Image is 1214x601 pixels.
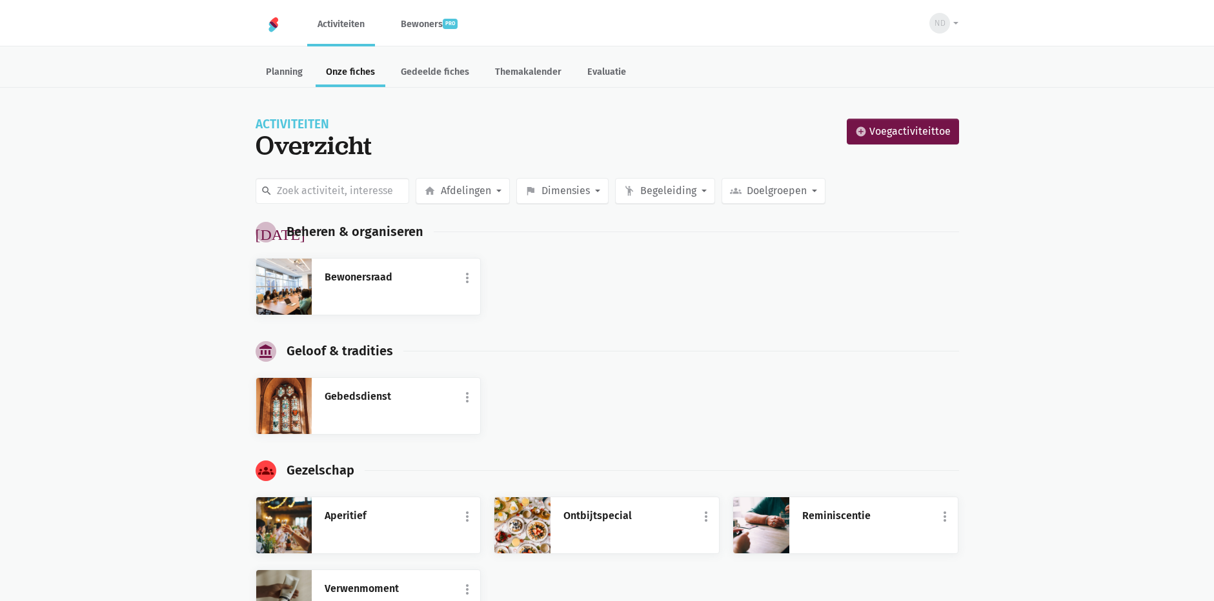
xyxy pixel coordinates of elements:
i: groups [730,185,742,197]
a: Ontbijtspecial [563,507,706,524]
i: add_circle [855,126,867,137]
a: Bewonersraad [325,269,467,286]
img: rPdWm4GSsqfFZwnVTxrvjKp27YVkvH25onFZnXhS.jpg [256,378,312,434]
span: ND [935,17,946,30]
i: [DATE] [256,224,305,240]
a: Onze fiches [316,59,385,87]
input: Zoek activiteit, interesse [256,178,410,204]
h5: Beheren & organiseren [287,224,423,239]
a: Bewonerspro [390,3,468,46]
i: groups [258,463,274,478]
i: search [261,185,272,197]
a: Planning [256,59,313,87]
i: home [424,185,436,197]
span: Doelgroepen [747,182,807,199]
span: Dimensies [541,182,590,199]
a: Themakalender [485,59,572,87]
img: i2gIeoHDGoVbCN979yXzcQLNNHkUyUlZym38qavi.jpg [733,497,789,553]
button: groups Doelgroepen [722,178,825,204]
img: Home [266,17,281,32]
div: Overzicht [256,130,372,160]
a: Reminiscentie [802,507,945,524]
span: activiteit [892,125,935,137]
img: oUga5xL1dISAHSYTbD1IYGzPWu81M7P9uzcjjGV6.jpg [256,497,312,553]
i: flag [525,185,536,197]
img: hQf1mJhYT80KBQ61mB9IXQcqkIUb6MhDo4eZPunv.jpg [494,497,551,553]
a: Gedeelde fiches [390,59,480,87]
a: Aperitief [325,507,467,524]
i: account_balance [258,344,274,359]
a: Activiteiten [307,3,375,46]
span: pro [443,19,458,29]
button: emoji_people Begeleiding [615,178,715,204]
button: home Afdelingen [416,178,510,204]
button: flag Dimensies [516,178,609,204]
span: Begeleiding [640,182,696,199]
a: add_circle voegactiviteittoe [847,119,959,144]
a: Verwenmoment [325,580,467,597]
span: Afdelingen [441,182,491,199]
div: Activiteiten [256,119,372,130]
a: Gebedsdienst [325,388,467,405]
h5: Gezelschap [287,463,354,478]
a: Evaluatie [577,59,636,87]
img: a4NkwkgeU0wB6Ft0Zpw6vEYNO3g9zVp3BxhC1oUH.jpg [256,259,312,315]
span: voeg toe [869,123,951,140]
h5: Geloof & tradities [287,344,393,359]
button: ND [921,8,958,38]
i: emoji_people [623,185,635,197]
